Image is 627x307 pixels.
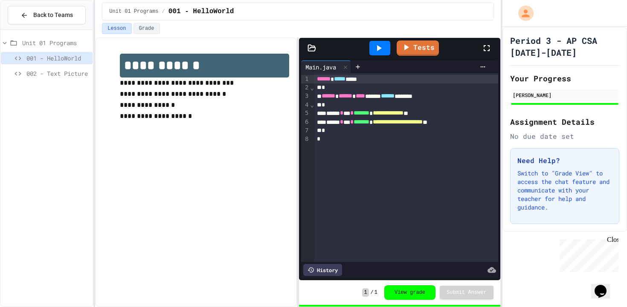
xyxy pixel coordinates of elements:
p: Switch to "Grade View" to access the chat feature and communicate with your teacher for help and ... [517,169,612,212]
div: 6 [301,118,310,126]
div: Main.java [301,63,340,72]
div: Chat with us now!Close [3,3,59,54]
span: Fold line [310,101,314,108]
div: History [303,264,342,276]
div: 4 [301,101,310,109]
div: 8 [301,135,310,143]
div: 7 [301,126,310,135]
span: / [162,8,165,15]
span: 002 - Text Picture [26,69,89,78]
div: 5 [301,109,310,118]
span: Unit 01 Programs [109,8,158,15]
div: Main.java [301,60,351,73]
span: Back to Teams [33,11,73,20]
button: View grade [384,285,435,300]
div: My Account [509,3,536,23]
div: 1 [301,75,310,83]
span: 001 - HelloWorld [168,6,234,17]
button: Submit Answer [440,286,493,299]
span: 001 - HelloWorld [26,54,89,63]
span: Submit Answer [447,289,487,296]
span: 1 [362,288,369,297]
h3: Need Help? [517,155,612,166]
h2: Your Progress [510,72,619,84]
a: Tests [397,40,439,56]
div: 3 [301,92,310,100]
span: 1 [374,289,377,296]
div: [PERSON_NAME] [513,91,617,99]
iframe: chat widget [591,273,618,298]
button: Lesson [102,23,131,34]
button: Grade [134,23,160,34]
div: No due date set [510,131,619,141]
span: Unit 01 Programs [22,38,89,47]
iframe: chat widget [556,236,618,272]
button: Back to Teams [8,6,86,24]
div: 2 [301,83,310,92]
h2: Assignment Details [510,116,619,128]
h1: Period 3 - AP CSA [DATE]-[DATE] [510,34,619,58]
span: / [371,289,374,296]
span: Fold line [310,84,314,91]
